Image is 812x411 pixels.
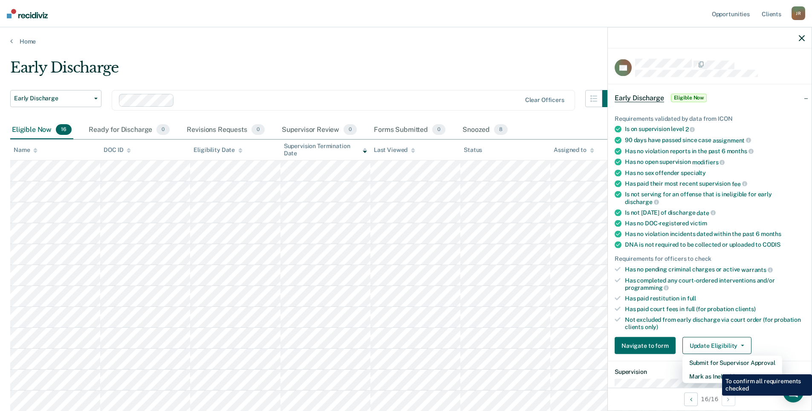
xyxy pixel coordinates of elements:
dt: Supervision [615,368,805,376]
div: Open Intercom Messenger [783,382,803,402]
span: CODIS [763,241,780,248]
div: 90 days have passed since case [625,137,805,144]
div: Last Viewed [374,146,415,154]
div: Has paid their most recent supervision [625,180,805,187]
span: specialty [681,169,706,176]
button: Update Eligibility [682,337,751,354]
span: Early Discharge [14,95,91,102]
span: months [727,148,754,154]
span: 0 [344,124,357,135]
span: 2 [685,126,695,133]
span: months [761,230,781,237]
button: Next Opportunity [722,392,735,406]
div: Has no violation reports in the past 6 [625,147,805,155]
div: J R [792,6,805,20]
div: Is not serving for an offense that is ineligible for early [625,191,805,205]
div: Is on supervision level [625,125,805,133]
div: Ready for Discharge [87,121,171,140]
span: modifiers [692,159,725,166]
div: Has completed any court-ordered interventions and/or [625,277,805,291]
div: Not excluded from early discharge via court order (for probation clients [625,316,805,330]
img: Recidiviz [7,9,48,18]
a: Home [10,38,802,45]
div: DNA is not required to be collected or uploaded to [625,241,805,248]
div: Has no pending criminal charges or active [625,266,805,274]
div: DOC ID [104,146,131,154]
span: 0 [251,124,265,135]
div: Has no sex offender [625,169,805,176]
div: Has paid restitution in [625,295,805,302]
div: Has no violation incidents dated within the past 6 [625,230,805,238]
div: Has no DOC-registered [625,220,805,227]
button: Previous Opportunity [684,392,698,406]
span: 8 [494,124,508,135]
span: victim [690,220,707,227]
div: Forms Submitted [372,121,447,140]
span: assignment [713,137,751,143]
button: Navigate to form [615,337,676,354]
div: Early Discharge [10,59,619,83]
div: Supervision Termination Date [284,143,367,157]
div: Revisions Requests [185,121,266,140]
span: 16 [56,124,72,135]
div: Clear officers [525,96,564,104]
div: Eligibility Date [194,146,243,154]
div: Assigned to [554,146,594,154]
div: Eligible Now [10,121,73,140]
a: Navigate to form [615,337,679,354]
span: Eligible Now [671,93,707,102]
div: Requirements for officers to check [615,255,805,262]
div: Has no open supervision [625,158,805,166]
span: 0 [432,124,445,135]
div: Is not [DATE] of discharge [625,209,805,216]
span: 0 [156,124,170,135]
div: Status [464,146,482,154]
button: Mark as Ineligible [682,370,782,383]
span: only) [645,323,658,330]
div: Requirements validated by data from ICON [615,115,805,122]
span: fee [732,180,747,187]
span: clients) [735,306,756,312]
span: Early Discharge [615,93,664,102]
div: Early DischargeEligible Now [608,84,812,111]
span: programming [625,284,669,291]
span: warrants [741,266,773,273]
div: Snoozed [461,121,509,140]
span: full [687,295,696,302]
span: date [696,209,715,216]
div: Has paid court fees in full (for probation [625,306,805,313]
div: Name [14,146,38,154]
button: Submit for Supervisor Approval [682,356,782,370]
div: 16 / 16 [608,388,812,410]
div: Supervisor Review [280,121,359,140]
span: discharge [625,198,659,205]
